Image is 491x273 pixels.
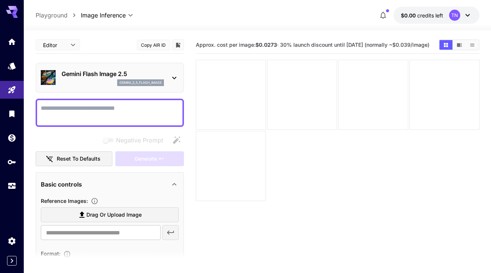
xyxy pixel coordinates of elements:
div: Show images in grid viewShow images in video viewShow images in list view [439,39,480,50]
span: Negative Prompt [116,136,163,145]
p: Basic controls [41,180,82,189]
a: Playground [36,11,67,20]
b: $0.0273 [256,42,277,48]
span: Editor [43,41,66,49]
div: Playground [7,85,16,95]
span: Approx. cost per image: · 30% launch discount until [DATE] (normally ~$0.039/image) [196,42,429,48]
div: Home [7,37,16,46]
span: Negative prompts are not compatible with the selected model. [101,135,169,145]
nav: breadcrumb [36,11,81,20]
div: API Keys [7,157,16,167]
button: Upload a reference image to guide the result. This is needed for Image-to-Image or Inpainting. Su... [88,197,101,205]
div: Basic controls [41,175,179,193]
div: Gemini Flash Image 2.5gemini_2_5_flash_image [41,66,179,89]
div: TN [449,10,460,21]
div: Models [7,61,16,70]
label: Drag or upload image [41,207,179,223]
button: $0.00TN [393,7,480,24]
div: Settings [7,236,16,246]
span: Drag or upload image [86,210,142,220]
span: $0.00 [401,12,417,19]
span: Reference Images : [41,198,88,204]
span: Image Inference [81,11,126,20]
button: Copy AIR ID [137,40,170,50]
span: credits left [417,12,443,19]
p: Gemini Flash Image 2.5 [62,69,164,78]
button: Add to library [175,40,181,49]
div: $0.00 [401,11,443,19]
div: Wallet [7,133,16,142]
p: gemini_2_5_flash_image [119,80,162,85]
button: Show images in list view [466,40,479,50]
div: Usage [7,181,16,191]
button: Show images in grid view [439,40,452,50]
button: Show images in video view [453,40,466,50]
div: Library [7,109,16,118]
button: Expand sidebar [7,256,17,266]
button: Reset to defaults [36,151,113,167]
